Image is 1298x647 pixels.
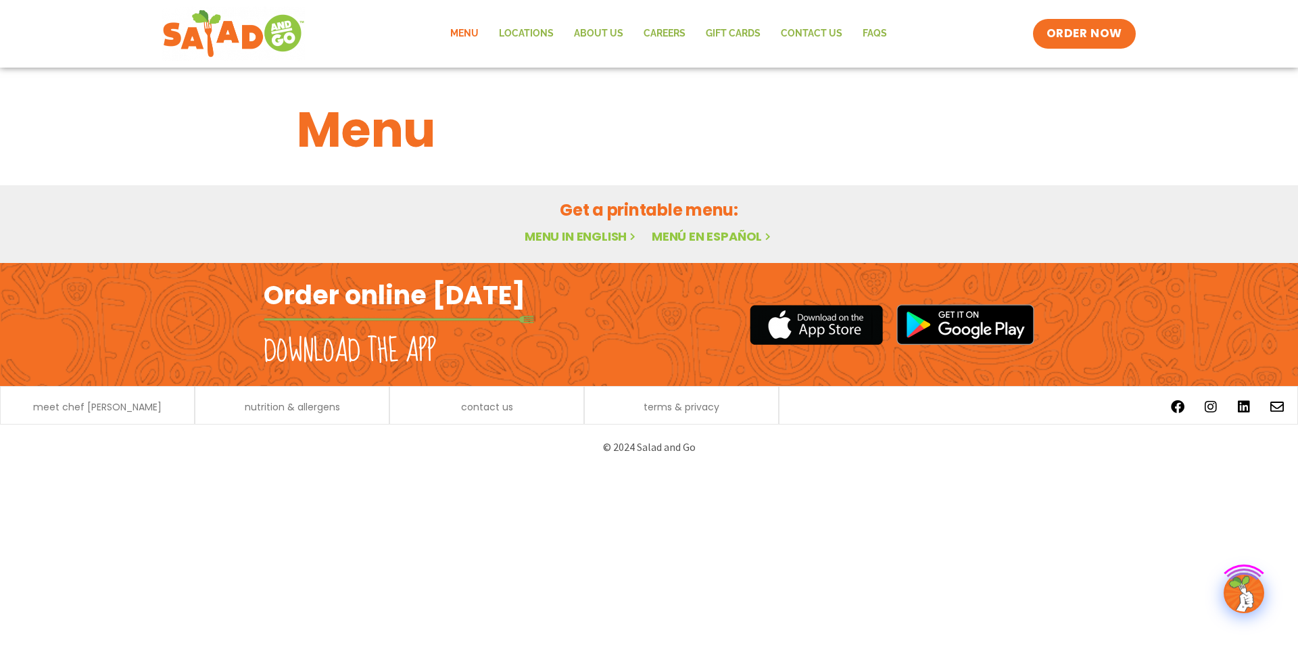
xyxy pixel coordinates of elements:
h2: Get a printable menu: [297,198,1001,222]
img: appstore [750,303,883,347]
a: Locations [489,18,564,49]
a: Menu in English [525,228,638,245]
img: google_play [896,304,1034,345]
a: GIFT CARDS [696,18,771,49]
a: Menú en español [652,228,773,245]
a: Menu [440,18,489,49]
a: Careers [633,18,696,49]
span: ORDER NOW [1047,26,1122,42]
a: meet chef [PERSON_NAME] [33,402,162,412]
h2: Download the app [264,333,436,370]
a: contact us [461,402,513,412]
nav: Menu [440,18,897,49]
img: fork [264,316,534,323]
h1: Menu [297,93,1001,166]
img: new-SAG-logo-768×292 [162,7,305,61]
a: Contact Us [771,18,852,49]
a: ORDER NOW [1033,19,1136,49]
a: FAQs [852,18,897,49]
p: © 2024 Salad and Go [270,438,1028,456]
a: nutrition & allergens [245,402,340,412]
h2: Order online [DATE] [264,279,525,312]
a: terms & privacy [644,402,719,412]
a: About Us [564,18,633,49]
